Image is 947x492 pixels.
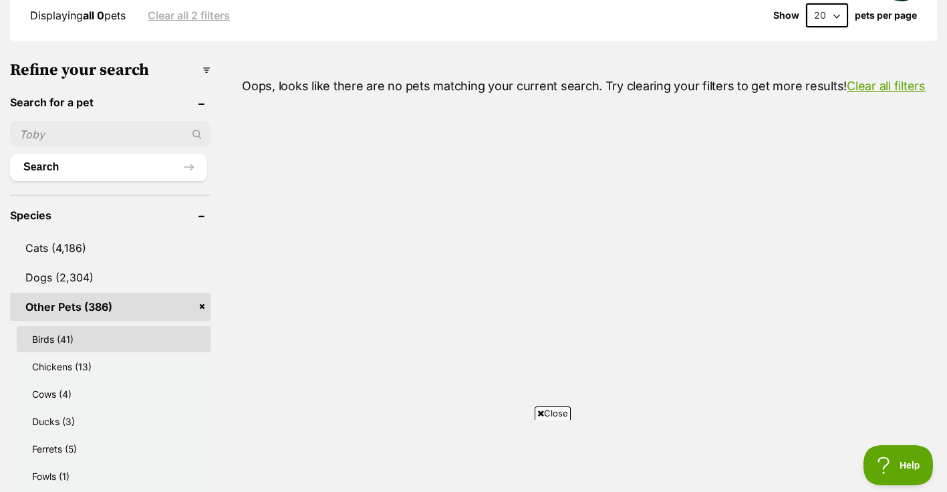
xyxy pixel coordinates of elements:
[17,408,211,435] a: Ducks (3)
[17,381,211,407] a: Cows (4)
[83,9,104,22] strong: all 0
[847,79,926,93] a: Clear all filters
[535,406,571,420] span: Close
[17,463,211,489] a: Fowls (1)
[231,77,937,95] p: Oops, looks like there are no pets matching your current search. Try clearing your filters to get...
[30,9,126,22] span: Displaying pets
[10,209,211,221] header: Species
[102,270,200,402] img: https://img.kwcdn.com/product/fancy/79521881-7cbc-41fc-a42b-a99d80be5fcd.jpg?imageMogr2/strip/siz...
[10,96,211,108] header: Search for a pet
[10,122,211,147] input: Toby
[855,10,917,21] label: pets per page
[863,445,934,485] iframe: Help Scout Beacon - Open
[17,436,211,462] a: Ferrets (5)
[17,354,211,380] a: Chickens (13)
[148,9,230,21] a: Clear all 2 filters
[773,10,799,21] span: Show
[102,135,200,267] img: https://img.kwcdn.com/product/open/e0cc1efa537e40cea50809ab5749d65f-goods.jpeg?imageMogr2/strip/s...
[231,425,717,485] iframe: Advertisement
[10,61,211,80] h3: Refine your search
[10,234,211,262] a: Cats (4,186)
[10,263,211,291] a: Dogs (2,304)
[10,154,207,180] button: Search
[10,293,211,321] a: Other Pets (386)
[114,95,225,187] img: https://img.kwcdn.com/product/fancy/f5544e65-16fa-40dd-9346-680b4d90fa75.jpg?imageMogr2/strip/siz...
[17,326,211,352] a: Birds (41)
